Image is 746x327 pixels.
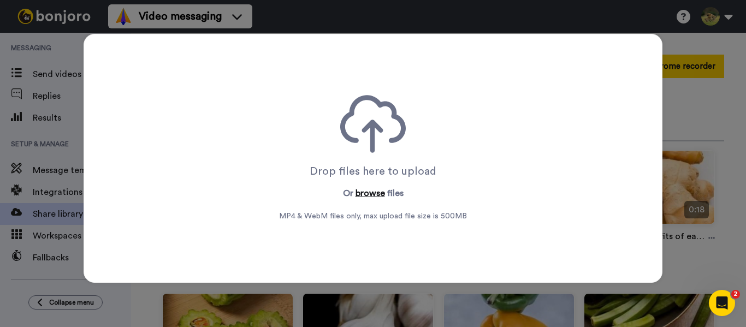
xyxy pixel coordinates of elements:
[343,187,404,200] p: Or files
[279,211,467,222] span: MP4 & WebM files only, max upload file size is 500 MB
[709,290,735,316] iframe: Intercom live chat
[731,290,740,299] span: 2
[310,164,436,179] div: Drop files here to upload
[356,187,385,200] button: browse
